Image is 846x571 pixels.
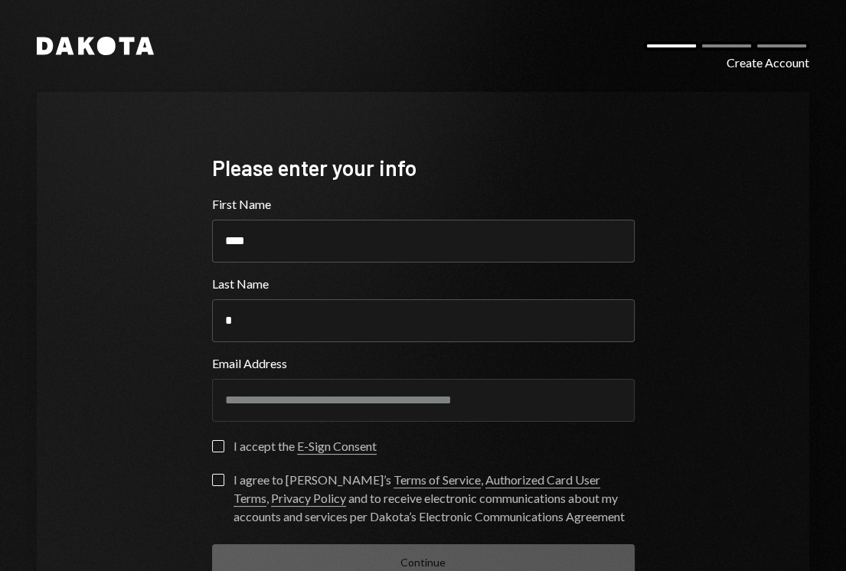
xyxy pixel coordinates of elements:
[234,437,377,455] div: I accept the
[212,474,224,486] button: I agree to [PERSON_NAME]’s Terms of Service, Authorized Card User Terms, Privacy Policy and to re...
[212,153,635,183] div: Please enter your info
[727,54,809,72] div: Create Account
[234,472,600,507] a: Authorized Card User Terms
[212,354,635,373] label: Email Address
[297,439,377,455] a: E-Sign Consent
[212,275,635,293] label: Last Name
[394,472,481,488] a: Terms of Service
[271,491,346,507] a: Privacy Policy
[212,440,224,452] button: I accept the E-Sign Consent
[234,471,635,526] div: I agree to [PERSON_NAME]’s , , and to receive electronic communications about my accounts and ser...
[212,195,635,214] label: First Name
